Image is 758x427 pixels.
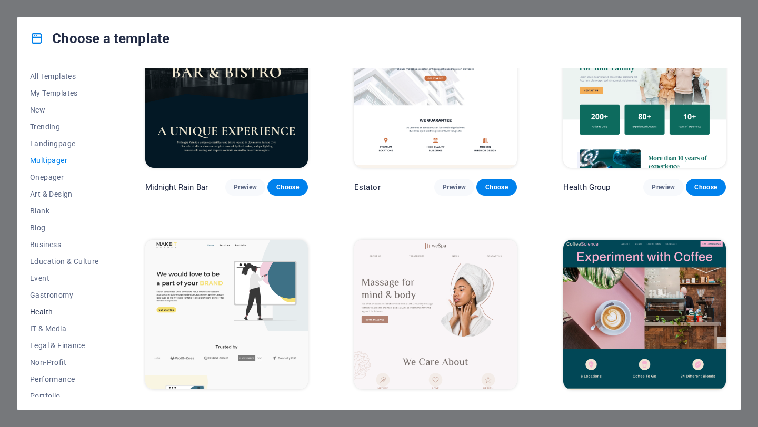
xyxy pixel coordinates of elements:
[30,287,99,303] button: Gastronomy
[30,375,99,383] span: Performance
[30,186,99,202] button: Art & Design
[30,101,99,118] button: New
[30,392,99,400] span: Portfolio
[30,173,99,181] span: Onepager
[30,156,99,165] span: Multipager
[30,291,99,299] span: Gastronomy
[354,182,381,192] p: Estator
[30,190,99,198] span: Art & Design
[30,72,99,80] span: All Templates
[652,183,675,191] span: Preview
[30,358,99,367] span: Non-Profit
[563,18,726,168] img: Health Group
[267,179,307,196] button: Choose
[30,68,99,85] button: All Templates
[30,106,99,114] span: New
[276,183,299,191] span: Choose
[30,354,99,371] button: Non-Profit
[30,89,99,97] span: My Templates
[30,337,99,354] button: Legal & Finance
[643,179,683,196] button: Preview
[30,139,99,148] span: Landingpage
[30,236,99,253] button: Business
[563,240,726,390] img: CoffeeScience
[30,270,99,287] button: Event
[354,240,517,390] img: WeSpa
[30,341,99,350] span: Legal & Finance
[30,320,99,337] button: IT & Media
[234,183,257,191] span: Preview
[694,183,717,191] span: Choose
[476,179,516,196] button: Choose
[30,308,99,316] span: Health
[354,18,517,168] img: Estator
[30,123,99,131] span: Trending
[30,240,99,249] span: Business
[30,152,99,169] button: Multipager
[30,257,99,266] span: Education & Culture
[30,207,99,215] span: Blank
[145,182,208,192] p: Midnight Rain Bar
[443,183,466,191] span: Preview
[434,179,474,196] button: Preview
[30,274,99,282] span: Event
[30,303,99,320] button: Health
[30,169,99,186] button: Onepager
[30,118,99,135] button: Trending
[485,183,508,191] span: Choose
[30,85,99,101] button: My Templates
[30,388,99,404] button: Portfolio
[30,324,99,333] span: IT & Media
[30,135,99,152] button: Landingpage
[145,240,308,390] img: MakeIt Agency
[30,223,99,232] span: Blog
[30,253,99,270] button: Education & Culture
[686,179,726,196] button: Choose
[225,179,265,196] button: Preview
[30,202,99,219] button: Blank
[563,182,611,192] p: Health Group
[145,18,308,168] img: Midnight Rain Bar
[30,371,99,388] button: Performance
[30,219,99,236] button: Blog
[30,30,169,47] h4: Choose a template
